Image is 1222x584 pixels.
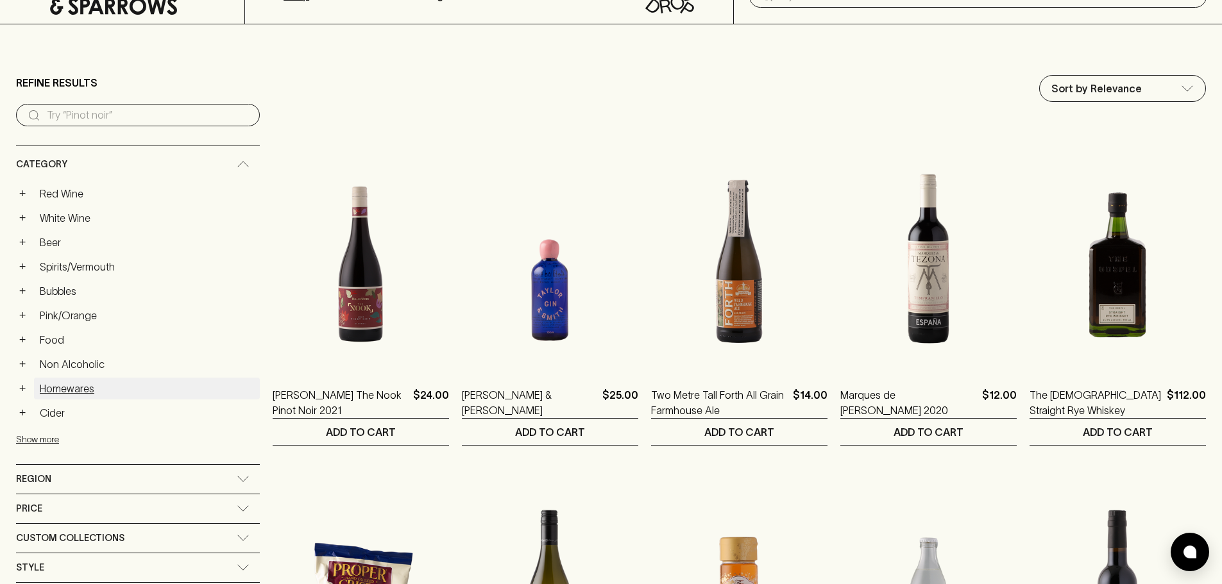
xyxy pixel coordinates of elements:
[602,387,638,418] p: $25.00
[1167,387,1206,418] p: $112.00
[16,530,124,546] span: Custom Collections
[273,387,408,418] a: [PERSON_NAME] The Nook Pinot Noir 2021
[894,424,963,440] p: ADD TO CART
[1030,144,1206,368] img: The Gospel Straight Rye Whiskey
[326,424,396,440] p: ADD TO CART
[840,419,1017,445] button: ADD TO CART
[16,524,260,553] div: Custom Collections
[16,333,29,346] button: +
[47,105,250,126] input: Try “Pinot noir”
[16,471,51,487] span: Region
[413,387,449,418] p: $24.00
[1030,419,1206,445] button: ADD TO CART
[16,553,260,582] div: Style
[16,309,29,322] button: +
[462,144,638,368] img: Taylor & Smith Gin
[34,183,260,204] a: Red Wine
[462,387,597,418] a: [PERSON_NAME] & [PERSON_NAME]
[704,424,774,440] p: ADD TO CART
[1184,546,1196,558] img: bubble-icon
[16,358,29,371] button: +
[16,406,29,419] button: +
[16,212,29,224] button: +
[16,187,29,200] button: +
[34,378,260,399] a: Homewares
[651,419,827,445] button: ADD TO CART
[793,387,827,418] p: $14.00
[34,305,260,326] a: Pink/Orange
[34,207,260,229] a: White Wine
[16,494,260,523] div: Price
[34,353,260,375] a: Non Alcoholic
[34,402,260,424] a: Cider
[1030,387,1162,418] a: The [DEMOGRAPHIC_DATA] Straight Rye Whiskey
[16,285,29,297] button: +
[34,329,260,351] a: Food
[16,382,29,395] button: +
[34,231,260,253] a: Beer
[34,280,260,302] a: Bubbles
[16,146,260,183] div: Category
[273,419,449,445] button: ADD TO CART
[16,465,260,494] div: Region
[651,387,788,418] a: Two Metre Tall Forth All Grain Farmhouse Ale
[515,424,585,440] p: ADD TO CART
[16,501,42,517] span: Price
[840,144,1017,368] img: Marques de Tezona Tempranillo 2020
[462,419,638,445] button: ADD TO CART
[273,144,449,368] img: Buller The Nook Pinot Noir 2021
[16,426,184,453] button: Show more
[1040,76,1205,101] div: Sort by Relevance
[16,156,67,172] span: Category
[1051,81,1142,96] p: Sort by Relevance
[16,260,29,273] button: +
[840,387,977,418] a: Marques de [PERSON_NAME] 2020
[16,75,98,90] p: Refine Results
[16,236,29,249] button: +
[16,560,44,576] span: Style
[651,144,827,368] img: Two Metre Tall Forth All Grain Farmhouse Ale
[982,387,1017,418] p: $12.00
[34,256,260,278] a: Spirits/Vermouth
[1083,424,1153,440] p: ADD TO CART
